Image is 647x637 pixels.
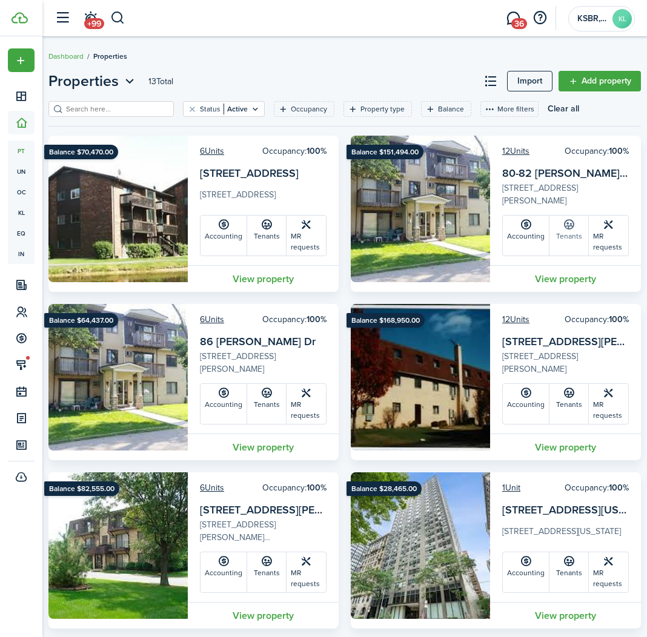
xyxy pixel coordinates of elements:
[589,384,628,424] a: MR requests
[490,434,641,460] a: View property
[480,101,539,117] button: More filters
[347,313,425,328] ribbon: Balance $168,950.00
[548,101,579,117] button: Clear all
[247,384,287,424] a: Tenants
[247,216,287,256] a: Tenants
[48,472,188,619] img: Property avatar
[12,12,28,24] img: TenantCloud
[287,384,326,424] a: MR requests
[200,502,383,518] a: [STREET_ADDRESS][PERSON_NAME]
[8,161,35,182] a: un
[44,313,118,328] ribbon: Balance $64,437.00
[502,313,529,326] a: 12Units
[8,182,35,202] a: oc
[183,101,265,117] filter-tag: Open filter
[511,18,527,29] span: 36
[612,9,632,28] avatar-text: KL
[201,552,247,592] a: Accounting
[274,101,334,117] filter-tag: Open filter
[200,334,316,349] a: 86 [PERSON_NAME] Dr
[549,384,589,424] a: Tenants
[8,140,35,161] a: pt
[148,75,173,88] header-page-total: 13 Total
[502,182,629,207] card-description: [STREET_ADDRESS][PERSON_NAME]
[262,481,327,494] card-header-right: Occupancy:
[565,145,629,157] card-header-right: Occupancy:
[48,70,119,92] span: Properties
[503,216,549,256] a: Accounting
[188,265,339,292] a: View property
[490,265,641,292] a: View property
[200,350,327,375] card-description: [STREET_ADDRESS][PERSON_NAME]
[48,70,138,92] button: Open menu
[559,71,641,91] a: Add property
[565,481,629,494] card-header-right: Occupancy:
[44,145,118,159] ribbon: Balance $70,470.00
[609,145,629,157] b: 100%
[200,188,327,208] card-description: [STREET_ADDRESS]
[529,8,550,28] button: Open resource center
[200,104,221,114] filter-tag-label: Status
[438,104,464,114] filter-tag-label: Balance
[307,481,327,494] b: 100%
[200,165,299,181] a: [STREET_ADDRESS]
[347,481,422,496] ribbon: Balance $28,465.00
[8,48,35,72] button: Open menu
[307,145,327,157] b: 100%
[609,313,629,326] b: 100%
[502,481,520,494] a: 1Unit
[291,104,327,114] filter-tag-label: Occupancy
[502,525,629,544] card-description: [STREET_ADDRESS][US_STATE]
[351,136,490,282] img: Property avatar
[48,51,84,62] a: Dashboard
[589,552,628,592] a: MR requests
[502,165,634,181] a: 80-82 [PERSON_NAME] Dr
[287,552,326,592] a: MR requests
[347,145,423,159] ribbon: Balance $151,494.00
[84,18,104,29] span: +99
[201,216,247,256] a: Accounting
[502,3,525,34] a: Messaging
[609,481,629,494] b: 100%
[343,101,412,117] filter-tag: Open filter
[51,7,74,30] button: Open sidebar
[187,104,197,114] button: Clear filter
[502,145,529,157] a: 12Units
[247,552,287,592] a: Tenants
[565,313,629,326] card-header-right: Occupancy:
[48,304,188,451] img: Property avatar
[224,104,248,114] filter-tag-value: Active
[577,15,608,23] span: KSBR, LLC
[503,384,549,424] a: Accounting
[200,481,224,494] a: 6Units
[503,552,549,592] a: Accounting
[502,350,629,375] card-description: [STREET_ADDRESS][PERSON_NAME]
[421,101,471,117] filter-tag: Open filter
[549,216,589,256] a: Tenants
[93,51,127,62] span: Properties
[507,71,552,91] a: Import
[110,8,125,28] button: Search
[48,136,188,282] img: Property avatar
[8,243,35,264] a: in
[200,518,327,544] card-description: [STREET_ADDRESS][PERSON_NAME][PERSON_NAME]
[63,104,170,115] input: Search here...
[8,223,35,243] a: eq
[8,202,35,223] a: kl
[200,145,224,157] a: 6Units
[549,552,589,592] a: Tenants
[351,472,490,619] img: Property avatar
[79,3,102,34] a: Notifications
[44,481,119,496] ribbon: Balance $82,555.00
[287,216,326,256] a: MR requests
[48,70,138,92] button: Properties
[262,313,327,326] card-header-right: Occupancy:
[201,384,247,424] a: Accounting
